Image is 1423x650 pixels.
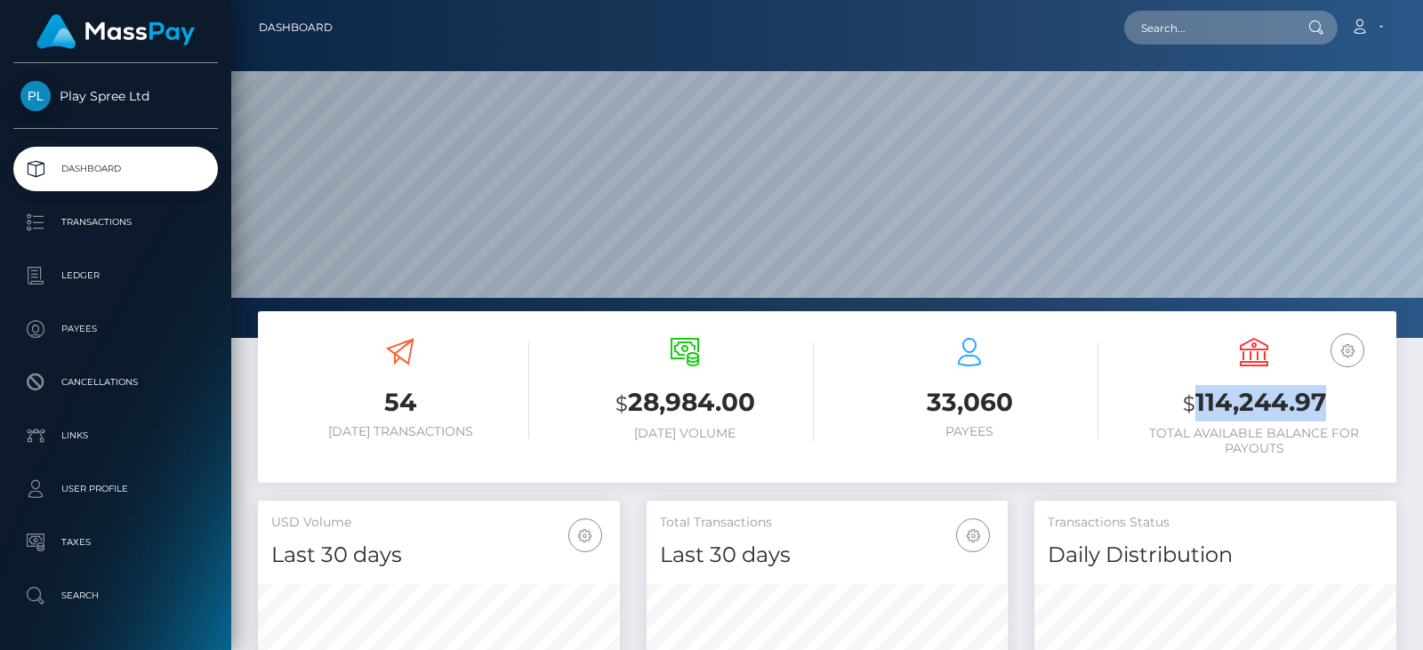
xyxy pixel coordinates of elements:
[20,262,211,289] p: Ledger
[1125,426,1383,456] h6: Total Available Balance for Payouts
[556,426,814,441] h6: [DATE] Volume
[1124,11,1291,44] input: Search...
[660,514,995,532] h5: Total Transactions
[271,514,607,532] h5: USD Volume
[556,385,814,421] h3: 28,984.00
[20,476,211,502] p: User Profile
[20,156,211,182] p: Dashboard
[36,14,195,49] img: MassPay Logo
[20,209,211,236] p: Transactions
[13,520,218,565] a: Taxes
[13,413,218,458] a: Links
[20,81,51,111] img: Play Spree Ltd
[840,385,1098,420] h3: 33,060
[660,540,995,571] h4: Last 30 days
[1048,514,1383,532] h5: Transactions Status
[20,529,211,556] p: Taxes
[20,316,211,342] p: Payees
[615,391,628,416] small: $
[13,147,218,191] a: Dashboard
[13,467,218,511] a: User Profile
[13,88,218,104] span: Play Spree Ltd
[271,424,529,439] h6: [DATE] Transactions
[13,200,218,245] a: Transactions
[1125,385,1383,421] h3: 114,244.97
[840,424,1098,439] h6: Payees
[20,422,211,449] p: Links
[259,9,333,46] a: Dashboard
[13,360,218,405] a: Cancellations
[1048,540,1383,571] h4: Daily Distribution
[13,253,218,298] a: Ledger
[20,582,211,609] p: Search
[1183,391,1195,416] small: $
[13,574,218,618] a: Search
[271,540,607,571] h4: Last 30 days
[271,385,529,420] h3: 54
[13,307,218,351] a: Payees
[20,369,211,396] p: Cancellations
